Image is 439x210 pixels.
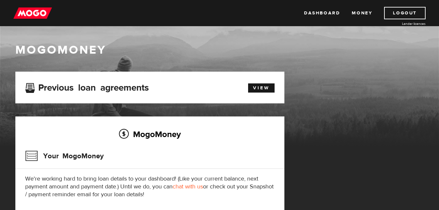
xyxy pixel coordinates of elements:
h3: Previous loan agreements [25,82,149,91]
h1: MogoMoney [15,43,424,57]
iframe: LiveChat chat widget [308,58,439,210]
p: We're working hard to bring loan details to your dashboard! (Like your current balance, next paym... [25,175,275,199]
a: Logout [384,7,426,19]
a: Dashboard [304,7,340,19]
h2: MogoMoney [25,127,275,141]
a: Money [352,7,372,19]
img: mogo_logo-11ee424be714fa7cbb0f0f49df9e16ec.png [13,7,52,19]
a: View [248,83,275,93]
a: Lender licences [377,21,426,26]
h3: Your MogoMoney [25,148,104,165]
a: chat with us [173,183,203,190]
